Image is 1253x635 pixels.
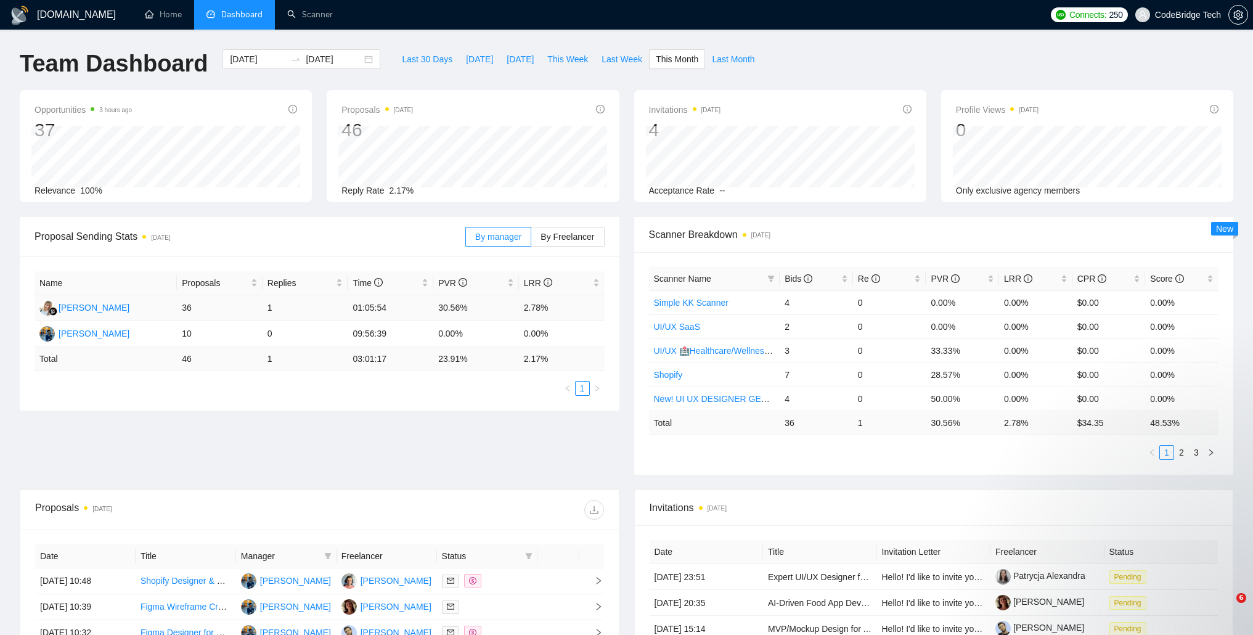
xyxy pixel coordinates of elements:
a: AV[PERSON_NAME] [341,601,431,611]
span: By Freelancer [541,232,594,242]
span: Invitations [649,102,721,117]
div: [PERSON_NAME] [59,301,129,314]
td: 3 [780,338,853,363]
span: download [585,505,603,515]
time: [DATE] [92,506,112,512]
span: -- [719,186,725,195]
a: MVP/Mockup Design for AI-Powered Journal App [768,624,956,634]
time: [DATE] [751,232,770,239]
a: searchScanner [287,9,333,20]
th: Title [763,540,877,564]
td: [DATE] 20:35 [650,590,764,616]
span: info-circle [288,105,297,113]
td: 0 [263,321,348,347]
span: Acceptance Rate [649,186,715,195]
td: 0.00% [519,321,605,347]
th: Invitation Letter [877,540,991,564]
span: filter [525,552,533,560]
a: [PERSON_NAME] [995,623,1084,633]
a: Expert UI/UX Designer for Mobile Beauty/Skincare App [768,572,978,582]
button: setting [1228,5,1248,25]
td: 0 [853,314,926,338]
span: CPR [1077,274,1106,284]
div: [PERSON_NAME] [260,600,331,613]
td: 36 [177,295,263,321]
span: mail [447,577,454,584]
img: upwork-logo.png [1056,10,1066,20]
a: [PERSON_NAME] [995,597,1084,607]
td: 4 [780,290,853,314]
img: SA [241,599,256,615]
span: New [1216,224,1233,234]
td: 10 [177,321,263,347]
a: AK[PERSON_NAME] [39,302,129,312]
td: 2.78 % [999,411,1072,435]
td: 0.00% [1145,314,1218,338]
button: This Month [649,49,705,69]
td: 0.00% [433,321,519,347]
a: Simple KK Scanner [654,298,729,308]
th: Date [35,544,136,568]
span: info-circle [1210,105,1218,113]
time: [DATE] [1019,107,1038,113]
img: AV [341,599,357,615]
td: 0 [853,387,926,411]
span: left [564,385,571,392]
td: 0.00% [1145,290,1218,314]
span: Re [858,274,880,284]
a: Shopify Designer & Developer to Audit & Optimise Stores [141,576,359,586]
th: Proposals [177,271,263,295]
img: AK [39,300,55,316]
span: filter [767,275,775,282]
a: AK[PERSON_NAME] [341,575,431,585]
input: Start date [230,52,286,66]
a: setting [1228,10,1248,20]
td: 1 [263,347,348,371]
span: info-circle [1098,274,1106,283]
span: user [1138,10,1147,19]
td: $0.00 [1072,338,1146,363]
button: Last Month [705,49,761,69]
span: info-circle [459,278,467,287]
span: filter [523,547,535,565]
a: SA[PERSON_NAME] [241,575,331,585]
img: c10c9g9X2ZEso9S92Bz9-2yWqvWaYU3TbhNagi4CHt8MJMJjXKYGyepbgEMkKntOqH [995,569,1011,584]
td: 1 [853,411,926,435]
span: info-circle [544,278,552,287]
a: homeHome [145,9,182,20]
th: Freelancer [990,540,1104,564]
span: 2.17% [390,186,414,195]
span: Replies [267,276,334,290]
span: PVR [438,278,467,288]
th: Title [136,544,236,568]
span: info-circle [903,105,912,113]
th: Name [35,271,177,295]
span: to [291,54,301,64]
a: 1 [576,382,589,395]
input: End date [306,52,362,66]
span: Opportunities [35,102,132,117]
span: Manager [241,549,319,563]
span: [DATE] [466,52,493,66]
span: Pending [1109,596,1146,610]
td: Expert UI/UX Designer for Mobile Beauty/Skincare App [763,564,877,590]
div: [PERSON_NAME] [361,574,431,588]
span: info-circle [871,274,880,283]
li: Next Page [590,381,605,396]
td: 0.00% [926,290,999,314]
td: 1 [263,295,348,321]
span: 6 [1236,593,1246,603]
td: [DATE] 10:39 [35,594,136,620]
time: [DATE] [394,107,413,113]
td: 2.17 % [519,347,605,371]
span: Last Month [712,52,754,66]
th: Freelancer [337,544,437,568]
td: Total [35,347,177,371]
td: [DATE] 23:51 [650,564,764,590]
td: 30.56% [433,295,519,321]
span: dollar [469,577,476,584]
h1: Team Dashboard [20,49,208,78]
button: Last Week [595,49,649,69]
span: filter [765,269,777,288]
